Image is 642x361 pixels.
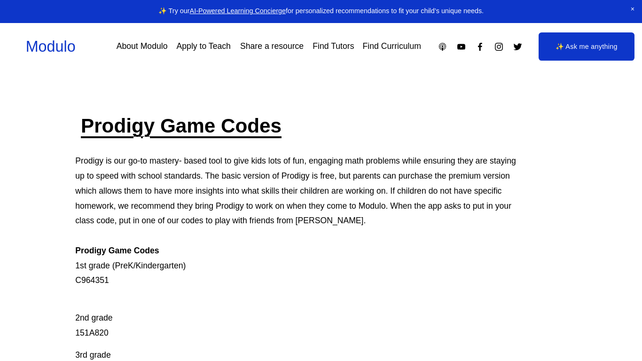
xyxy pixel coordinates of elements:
[494,42,504,52] a: Instagram
[438,42,447,52] a: Apple Podcasts
[313,39,354,55] a: Find Tutors
[475,42,485,52] a: Facebook
[75,154,517,288] p: Prodigy is our go-to mastery- based tool to give kids lots of fun, engaging math problems while e...
[539,32,634,61] a: ✨ Ask me anything
[75,296,517,340] p: 2nd grade 151A820
[177,39,231,55] a: Apply to Teach
[190,7,286,15] a: AI-Powered Learning Concierge
[75,246,159,255] strong: Prodigy Game Codes
[81,115,282,137] a: Prodigy Game Codes
[117,39,168,55] a: About Modulo
[456,42,466,52] a: YouTube
[363,39,421,55] a: Find Curriculum
[26,38,76,55] a: Modulo
[513,42,523,52] a: Twitter
[240,39,304,55] a: Share a resource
